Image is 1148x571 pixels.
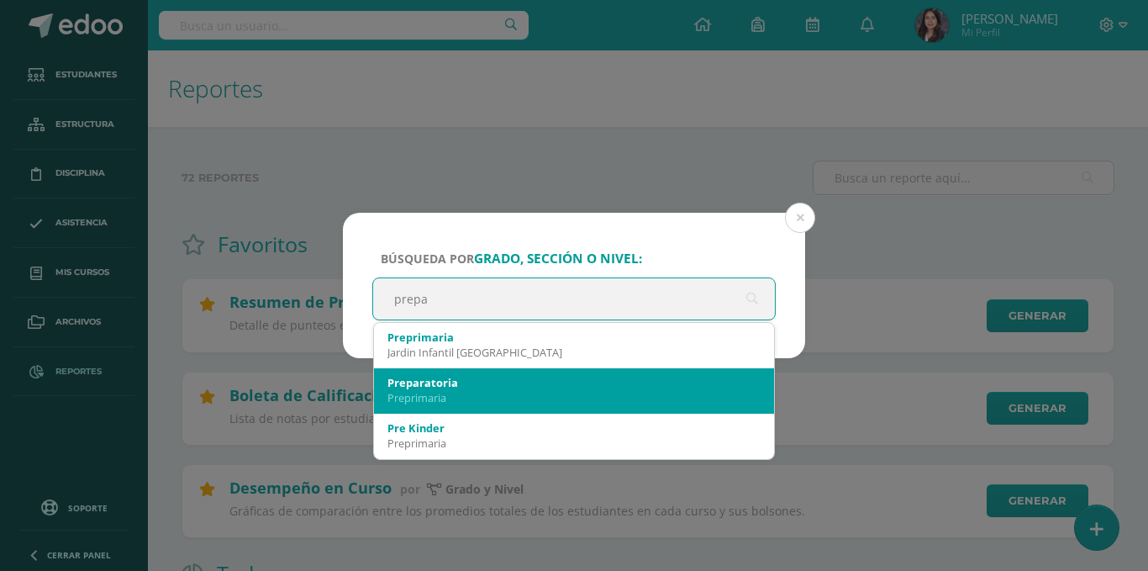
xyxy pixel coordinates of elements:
div: Preparatoria [387,375,761,390]
div: Jardin Infantil [GEOGRAPHIC_DATA] [387,345,761,360]
strong: grado, sección o nivel: [474,250,642,267]
button: Close (Esc) [785,203,815,233]
span: Búsqueda por [381,251,642,267]
div: Preprimaria [387,330,761,345]
div: Pre Kinder [387,420,761,436]
div: Preprimaria [387,390,761,405]
input: ej. Primero primaria, etc. [373,278,775,320]
div: Preprimaria [387,436,761,451]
